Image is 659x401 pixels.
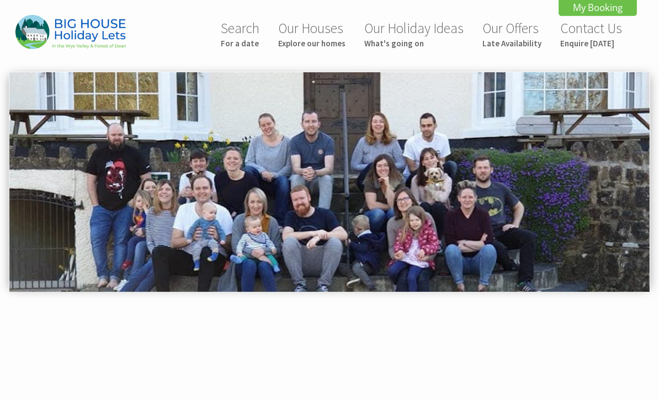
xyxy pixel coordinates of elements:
a: Our HousesExplore our homes [278,19,346,49]
small: Late Availability [482,38,541,49]
iframe: Customer reviews powered by Trustpilot [7,318,652,400]
a: Our Holiday IdeasWhat's going on [364,19,464,49]
small: For a date [221,38,259,49]
small: What's going on [364,38,464,49]
img: Big House Holiday Lets [15,15,126,49]
a: SearchFor a date [221,19,259,49]
small: Explore our homes [278,38,346,49]
a: Contact UsEnquire [DATE] [560,19,622,49]
small: Enquire [DATE] [560,38,622,49]
a: Our OffersLate Availability [482,19,541,49]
